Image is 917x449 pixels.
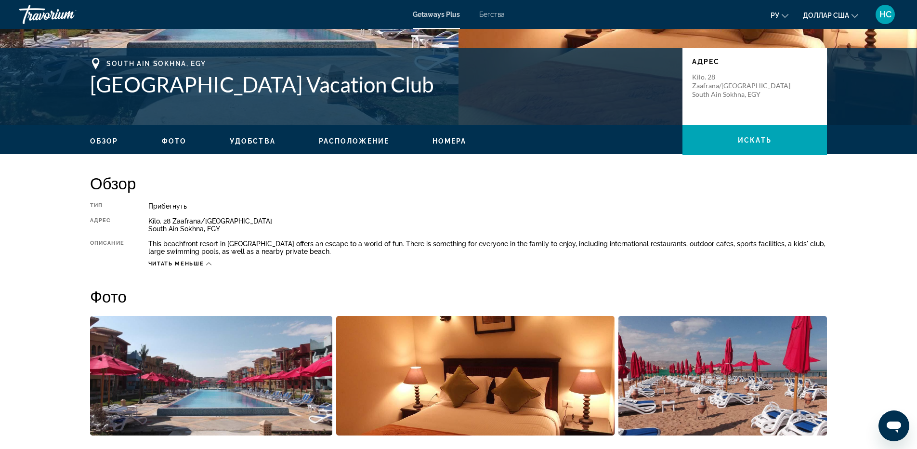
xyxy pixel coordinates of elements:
button: Open full-screen image slider [90,316,332,436]
button: Фото [162,137,186,145]
span: искать [738,136,772,144]
h2: Обзор [90,173,827,193]
font: доллар США [803,12,849,19]
div: Описание [90,240,124,255]
p: Kilo. 28 Zaafrana/[GEOGRAPHIC_DATA] South Ain Sokhna, EGY [692,73,769,99]
div: Прибегнуть [148,202,827,210]
span: South Ain Sokhna, EGY [106,60,206,67]
div: Kilo. 28 Zaafrana/[GEOGRAPHIC_DATA] South Ain Sokhna, EGY [148,217,827,233]
a: Бегства [479,11,505,18]
div: This beachfront resort in [GEOGRAPHIC_DATA] offers an escape to a world of fun. There is somethin... [148,240,827,255]
button: Номера [432,137,467,145]
button: Читать меньше [148,260,211,267]
button: Расположение [319,137,389,145]
button: Меню пользователя [873,4,898,25]
button: Изменить валюту [803,8,858,22]
font: ру [771,12,779,19]
iframe: Кнопка запуска окна обмена сообщениями [878,410,909,441]
span: Читать меньше [148,261,204,267]
h2: Фото [90,287,827,306]
a: Травориум [19,2,116,27]
button: Обзор [90,137,118,145]
button: искать [682,125,827,155]
button: Open full-screen image slider [336,316,615,436]
div: Тип [90,202,124,210]
p: Адрес [692,58,817,66]
font: НС [879,9,891,19]
h1: [GEOGRAPHIC_DATA] Vacation Club [90,72,673,97]
button: Удобства [230,137,275,145]
button: Open full-screen image slider [618,316,827,436]
a: Getaways Plus [413,11,460,18]
div: Адрес [90,217,124,233]
button: Изменить язык [771,8,788,22]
